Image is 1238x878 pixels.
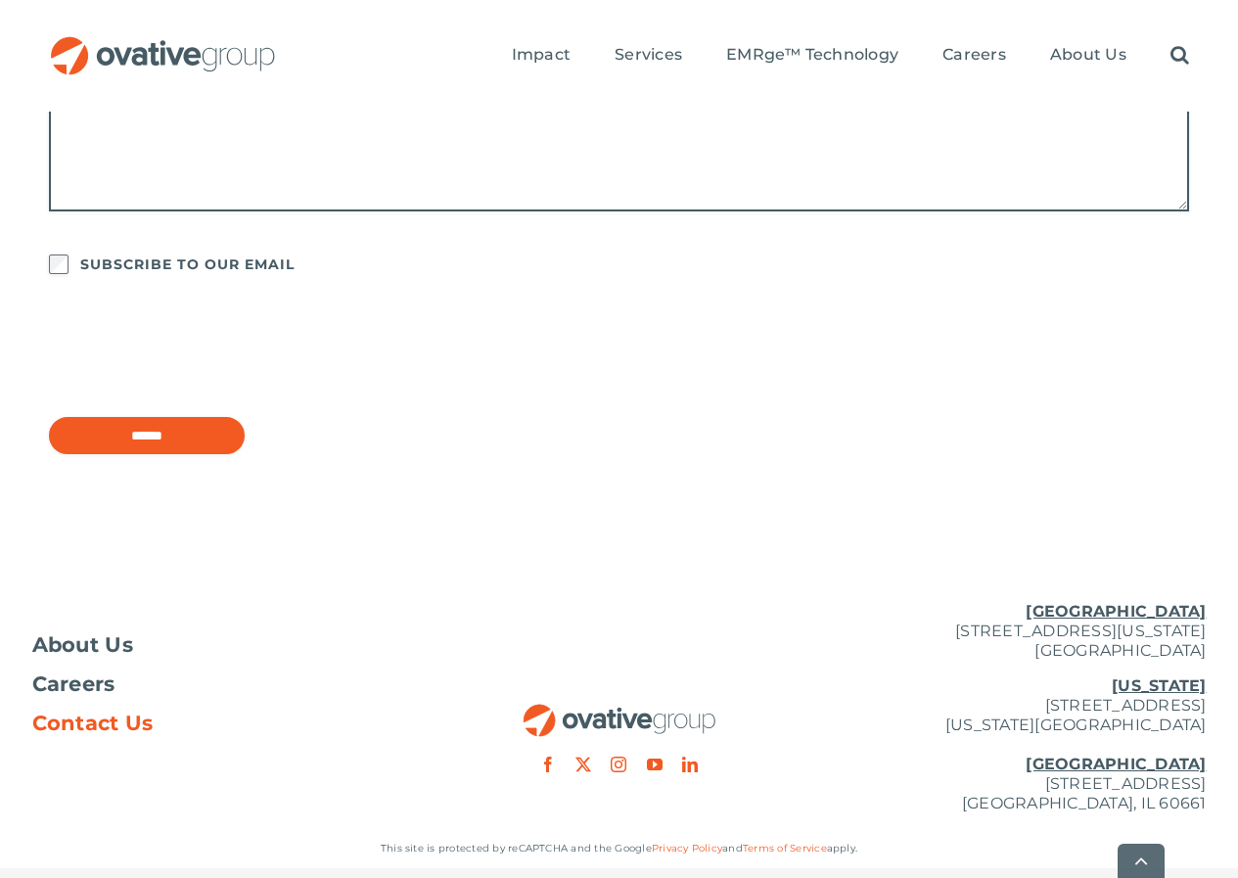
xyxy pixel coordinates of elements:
a: Careers [32,674,424,694]
span: About Us [32,635,134,655]
a: About Us [1050,45,1126,67]
u: [GEOGRAPHIC_DATA] [1026,755,1206,773]
span: Impact [512,45,571,65]
a: Careers [942,45,1006,67]
a: EMRge™ Technology [726,45,898,67]
u: [US_STATE] [1112,676,1206,695]
nav: Footer Menu [32,635,424,733]
span: Careers [942,45,1006,65]
p: This site is protected by reCAPTCHA and the Google and apply. [32,839,1207,858]
u: [GEOGRAPHIC_DATA] [1026,602,1206,621]
span: EMRge™ Technology [726,45,898,65]
span: Careers [32,674,115,694]
a: linkedin [682,757,698,772]
span: About Us [1050,45,1126,65]
a: Contact Us [32,714,424,733]
span: Contact Us [32,714,154,733]
a: facebook [540,757,556,772]
nav: Menu [512,24,1189,87]
a: About Us [32,635,424,655]
a: twitter [575,757,591,772]
a: Impact [512,45,571,67]
a: youtube [647,757,663,772]
a: OG_Full_horizontal_RGB [522,702,717,720]
p: [STREET_ADDRESS] [US_STATE][GEOGRAPHIC_DATA] [STREET_ADDRESS] [GEOGRAPHIC_DATA], IL 60661 [815,676,1207,813]
a: Services [615,45,682,67]
p: [STREET_ADDRESS][US_STATE] [GEOGRAPHIC_DATA] [815,602,1207,661]
label: SUBSCRIBE TO OUR EMAIL [80,251,295,278]
a: OG_Full_horizontal_RGB [49,34,277,53]
a: Terms of Service [743,842,827,855]
a: Privacy Policy [652,842,722,855]
iframe: reCAPTCHA [49,317,346,393]
span: Services [615,45,682,65]
a: instagram [611,757,626,772]
a: Search [1170,45,1189,67]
